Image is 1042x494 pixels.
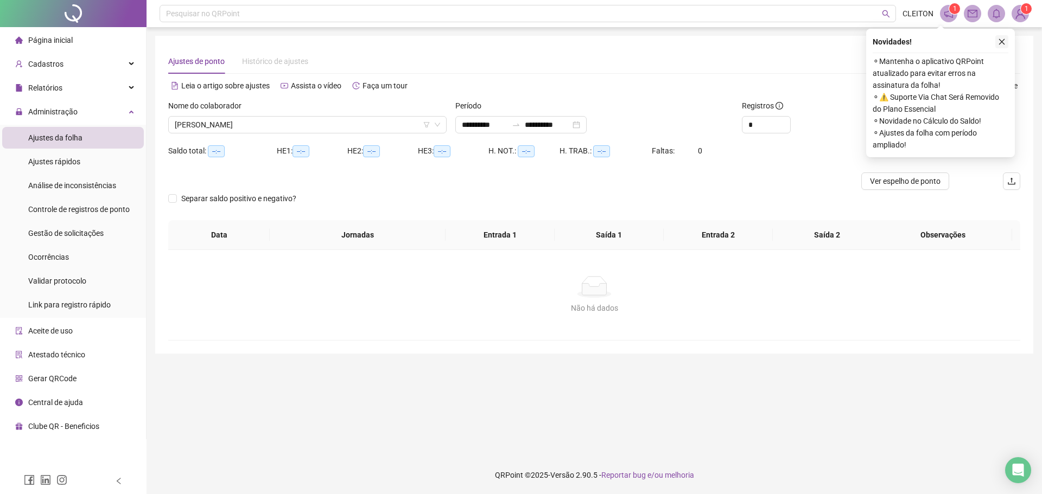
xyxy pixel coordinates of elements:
span: home [15,36,23,44]
span: Análise de inconsistências [28,181,116,190]
span: solution [15,351,23,358]
span: mail [968,9,977,18]
img: 90516 [1012,5,1028,22]
div: H. NOT.: [488,145,560,157]
span: Controle de registros de ponto [28,205,130,214]
span: close [998,38,1006,46]
span: Versão [550,471,574,479]
label: Período [455,100,488,112]
span: file-text [171,82,179,89]
span: Link para registro rápido [28,300,111,309]
span: Assista o vídeo [291,81,341,90]
span: notification [944,9,954,18]
span: file [15,84,23,92]
span: Observações [882,229,1003,241]
th: Jornadas [270,220,446,250]
span: Ajustes rápidos [28,157,80,166]
span: linkedin [40,474,51,485]
span: down [434,121,441,128]
label: Nome do colaborador [168,100,249,112]
span: gift [15,422,23,430]
span: Faltas: [652,146,676,155]
span: ⚬ Mantenha o aplicativo QRPoint atualizado para evitar erros na assinatura da folha! [873,55,1008,91]
span: Leia o artigo sobre ajustes [181,81,270,90]
span: Ajustes de ponto [168,57,225,66]
span: --:-- [434,145,450,157]
span: lock [15,108,23,116]
th: Entrada 1 [446,220,555,250]
span: Ocorrências [28,253,69,261]
span: Ver espelho de ponto [870,175,941,187]
span: info-circle [776,102,783,110]
div: Open Intercom Messenger [1005,457,1031,483]
button: Ver espelho de ponto [861,172,949,190]
div: H. TRAB.: [560,145,652,157]
span: 0 [698,146,702,155]
span: audit [15,327,23,335]
span: Clube QR - Beneficios [28,422,99,431]
div: HE 1: [277,145,347,157]
th: Observações [874,220,1012,250]
span: Aceite de uso [28,326,73,335]
span: Página inicial [28,36,73,44]
span: Atestado técnico [28,350,85,359]
span: ⚬ Novidade no Cálculo do Saldo! [873,115,1008,127]
span: qrcode [15,375,23,382]
span: Validar protocolo [28,277,86,285]
span: Ajustes da folha [28,133,82,142]
div: HE 2: [347,145,418,157]
span: Registros [742,100,783,112]
span: ⚬ ⚠️ Suporte Via Chat Será Removido do Plano Essencial [873,91,1008,115]
span: CLEITON [903,8,933,20]
span: left [115,477,123,485]
span: history [352,82,360,89]
span: user-add [15,60,23,68]
div: HE 3: [418,145,488,157]
span: --:-- [593,145,610,157]
span: search [882,10,890,18]
span: Reportar bug e/ou melhoria [601,471,694,479]
span: swap-right [512,120,520,129]
span: Histórico de ajustes [242,57,308,66]
th: Entrada 2 [664,220,773,250]
span: --:-- [208,145,225,157]
th: Data [168,220,270,250]
span: --:-- [518,145,535,157]
span: Central de ajuda [28,398,83,407]
span: youtube [281,82,288,89]
span: info-circle [15,399,23,406]
span: --:-- [363,145,380,157]
span: Faça um tour [363,81,408,90]
span: Administração [28,107,78,116]
span: ATILA NASCIMENTO LIMA [175,117,440,133]
span: Relatórios [28,84,62,92]
span: upload [1007,177,1016,185]
span: Separar saldo positivo e negativo? [177,193,301,204]
span: 1 [1025,5,1028,12]
div: Não há dados [181,302,1007,314]
th: Saída 2 [773,220,882,250]
sup: 1 [949,3,960,14]
span: filter [423,121,430,128]
span: bell [992,9,1001,18]
span: facebook [24,474,35,485]
span: Cadastros [28,60,63,68]
span: 1 [953,5,957,12]
sup: Atualize o seu contato no menu Meus Dados [1021,3,1032,14]
span: ⚬ Ajustes da folha com período ampliado! [873,127,1008,151]
footer: QRPoint © 2025 - 2.90.5 - [147,456,1042,494]
span: instagram [56,474,67,485]
span: Novidades ! [873,36,912,48]
div: Saldo total: [168,145,277,157]
span: Gerar QRCode [28,374,77,383]
span: Gestão de solicitações [28,229,104,238]
span: to [512,120,520,129]
span: --:-- [293,145,309,157]
th: Saída 1 [555,220,664,250]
